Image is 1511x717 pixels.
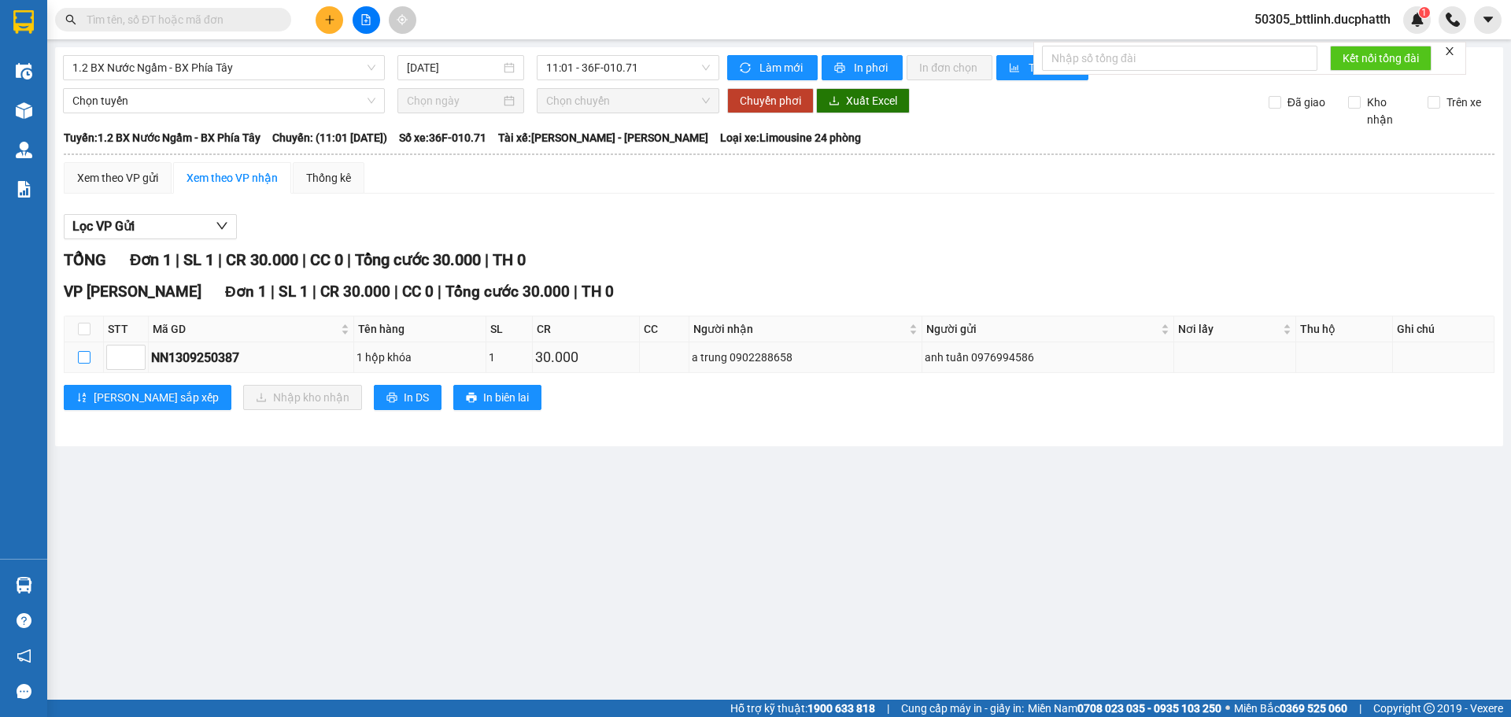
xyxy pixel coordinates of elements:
[483,389,529,406] span: In biên lai
[829,95,840,108] span: download
[907,55,992,80] button: In đơn chọn
[353,6,380,34] button: file-add
[445,283,570,301] span: Tổng cước 30.000
[1393,316,1494,342] th: Ghi chú
[13,10,34,34] img: logo-vxr
[498,129,708,146] span: Tài xế: [PERSON_NAME] - [PERSON_NAME]
[1410,13,1424,27] img: icon-new-feature
[1421,7,1427,18] span: 1
[407,92,501,109] input: Chọn ngày
[386,392,397,405] span: printer
[1028,700,1221,717] span: Miền Nam
[226,250,298,269] span: CR 30.000
[360,14,371,25] span: file-add
[925,349,1171,366] div: anh tuấn 0976994586
[312,283,316,301] span: |
[216,220,228,232] span: down
[854,59,890,76] span: In phơi
[493,250,526,269] span: TH 0
[187,169,278,187] div: Xem theo VP nhận
[822,55,903,80] button: printerIn phơi
[64,131,260,144] b: Tuyến: 1.2 BX Nước Ngầm - BX Phía Tây
[77,169,158,187] div: Xem theo VP gửi
[720,129,861,146] span: Loại xe: Limousine 24 phòng
[183,250,214,269] span: SL 1
[535,346,637,368] div: 30.000
[65,14,76,25] span: search
[693,320,906,338] span: Người nhận
[486,316,533,342] th: SL
[901,700,1024,717] span: Cung cấp máy in - giấy in:
[279,283,308,301] span: SL 1
[306,169,351,187] div: Thống kê
[151,348,351,368] div: NN1309250387
[1296,316,1393,342] th: Thu hộ
[153,320,338,338] span: Mã GD
[489,349,530,366] div: 1
[404,389,429,406] span: In DS
[271,283,275,301] span: |
[149,342,354,373] td: NN1309250387
[1178,320,1280,338] span: Nơi lấy
[16,142,32,158] img: warehouse-icon
[72,216,135,236] span: Lọc VP Gửi
[692,349,919,366] div: a trung 0902288658
[1474,6,1502,34] button: caret-down
[72,56,375,79] span: 1.2 BX Nước Ngầm - BX Phía Tây
[175,250,179,269] span: |
[727,55,818,80] button: syncLàm mới
[394,283,398,301] span: |
[218,250,222,269] span: |
[76,392,87,405] span: sort-ascending
[759,59,805,76] span: Làm mới
[225,283,267,301] span: Đơn 1
[243,385,362,410] button: downloadNhập kho nhận
[1361,94,1416,128] span: Kho nhận
[574,283,578,301] span: |
[1446,13,1460,27] img: phone-icon
[374,385,441,410] button: printerIn DS
[320,283,390,301] span: CR 30.000
[640,316,689,342] th: CC
[807,702,875,715] strong: 1900 633 818
[1424,703,1435,714] span: copyright
[485,250,489,269] span: |
[1481,13,1495,27] span: caret-down
[316,6,343,34] button: plus
[1242,9,1403,29] span: 50305_bttlinh.ducphatth
[87,11,272,28] input: Tìm tên, số ĐT hoặc mã đơn
[407,59,501,76] input: 13/09/2025
[834,62,848,75] span: printer
[887,700,889,717] span: |
[546,89,710,113] span: Chọn chuyến
[926,320,1158,338] span: Người gửi
[546,56,710,79] span: 11:01 - 36F-010.71
[397,14,408,25] span: aim
[16,577,32,593] img: warehouse-icon
[727,88,814,113] button: Chuyển phơi
[402,283,434,301] span: CC 0
[310,250,343,269] span: CC 0
[104,316,149,342] th: STT
[846,92,897,109] span: Xuất Excel
[1281,94,1332,111] span: Đã giao
[17,649,31,663] span: notification
[72,89,375,113] span: Chọn tuyến
[17,684,31,699] span: message
[1419,7,1430,18] sup: 1
[730,700,875,717] span: Hỗ trợ kỹ thuật:
[64,385,231,410] button: sort-ascending[PERSON_NAME] sắp xếp
[324,14,335,25] span: plus
[357,349,484,366] div: 1 hộp khóa
[399,129,486,146] span: Số xe: 36F-010.71
[582,283,614,301] span: TH 0
[302,250,306,269] span: |
[740,62,753,75] span: sync
[1330,46,1432,71] button: Kết nối tổng đài
[347,250,351,269] span: |
[94,389,219,406] span: [PERSON_NAME] sắp xếp
[64,214,237,239] button: Lọc VP Gửi
[438,283,441,301] span: |
[389,6,416,34] button: aim
[1280,702,1347,715] strong: 0369 525 060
